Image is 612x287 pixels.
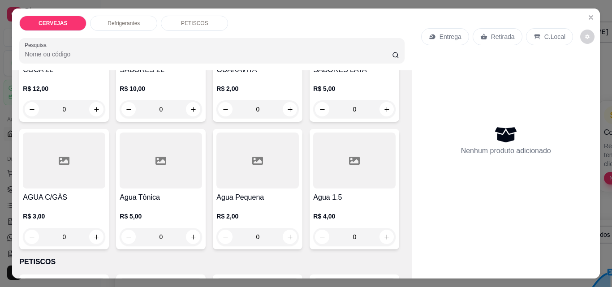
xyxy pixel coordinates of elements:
p: C.Local [544,32,565,41]
button: increase-product-quantity [283,102,297,116]
button: increase-product-quantity [186,102,200,116]
button: decrease-product-quantity [121,230,136,244]
button: increase-product-quantity [89,230,103,244]
button: decrease-product-quantity [315,102,329,116]
p: CERVEJAS [39,20,67,27]
button: increase-product-quantity [186,230,200,244]
h4: Agua Tônica [120,192,202,203]
p: Entrega [440,32,461,41]
button: decrease-product-quantity [580,30,595,44]
button: decrease-product-quantity [121,102,136,116]
p: Retirada [491,32,515,41]
p: R$ 3,00 [23,212,105,221]
p: Nenhum produto adicionado [461,146,551,156]
p: R$ 10,00 [120,84,202,93]
h4: Agua Pequena [216,192,299,203]
button: decrease-product-quantity [315,230,329,244]
p: R$ 2,00 [216,212,299,221]
input: Pesquisa [25,50,392,59]
button: increase-product-quantity [379,230,394,244]
p: R$ 5,00 [313,84,396,93]
p: R$ 4,00 [313,212,396,221]
button: decrease-product-quantity [25,230,39,244]
h4: Agua 1.5 [313,192,396,203]
label: Pesquisa [25,41,50,49]
p: R$ 5,00 [120,212,202,221]
h4: AGUA C/GÀS [23,192,105,203]
button: Close [584,10,598,25]
button: increase-product-quantity [89,102,103,116]
p: R$ 2,00 [216,84,299,93]
p: PETISCOS [181,20,208,27]
p: Refrigerantes [108,20,140,27]
button: decrease-product-quantity [218,102,233,116]
button: increase-product-quantity [379,102,394,116]
button: decrease-product-quantity [25,102,39,116]
p: R$ 12,00 [23,84,105,93]
p: PETISCOS [19,257,404,267]
button: increase-product-quantity [283,230,297,244]
button: decrease-product-quantity [218,230,233,244]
